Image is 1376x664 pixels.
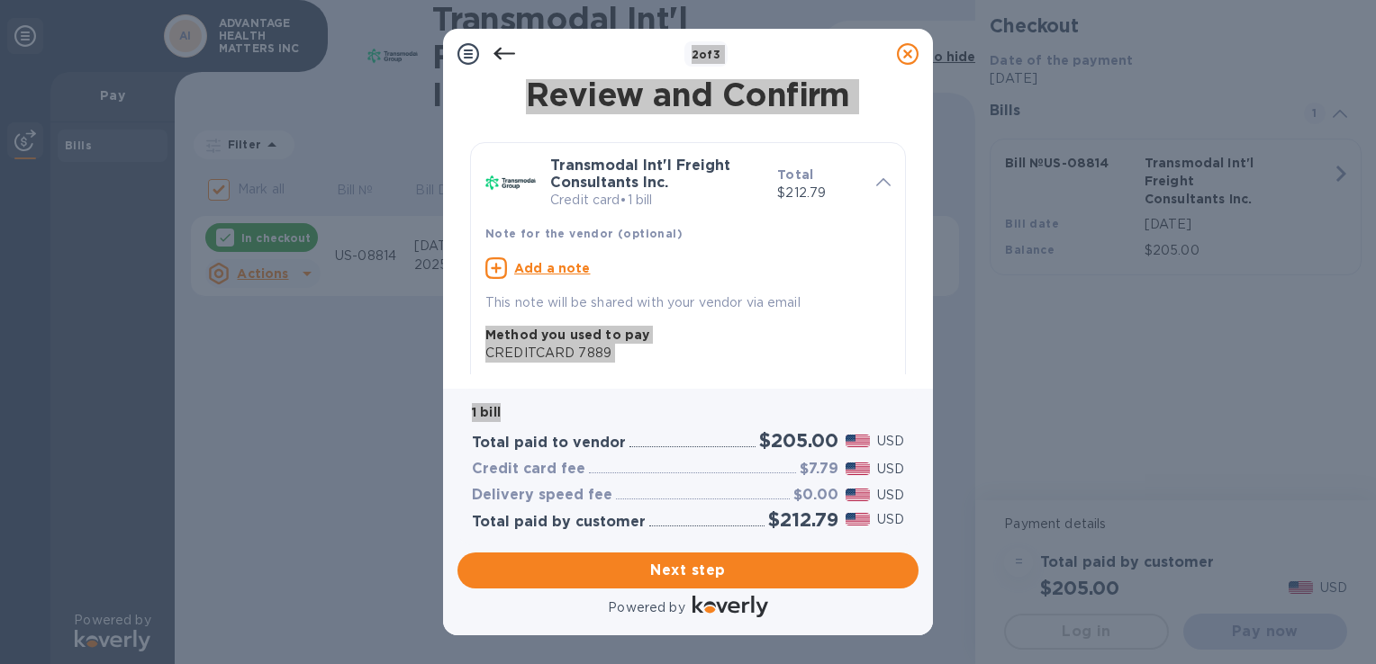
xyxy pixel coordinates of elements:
h2: $205.00 [759,429,838,452]
div: Transmodal Int'l Freight Consultants Inc.Credit card•1 billTotal$212.79Note for the vendor (optio... [485,157,891,312]
u: Add a note [514,261,591,275]
h3: Credit card fee [472,461,585,478]
p: USD [877,432,904,451]
button: Next step [457,552,919,588]
b: Transmodal Int'l Freight Consultants Inc. [550,157,730,191]
img: Logo [693,596,768,617]
span: 2 [692,48,699,61]
p: USD [877,460,904,479]
b: Method you used to pay [485,328,649,342]
img: USD [846,435,870,447]
b: Total [777,167,813,182]
h3: $0.00 [793,487,838,504]
img: USD [846,513,870,525]
p: $212.79 [777,184,862,202]
p: Credit card • 1 bill [550,191,763,210]
b: Note for the vendor (optional) [485,227,683,240]
p: This note will be shared with your vendor via email [485,293,891,312]
img: USD [846,489,870,501]
b: 1 bill [472,405,501,419]
h1: Review and Confirm [466,76,910,113]
p: Powered by [608,598,684,617]
h3: Total paid by customer [472,514,646,531]
p: USD [877,510,904,529]
h3: Delivery speed fee [472,487,612,504]
h2: $212.79 [768,508,838,531]
img: USD [846,462,870,475]
p: USD [877,486,904,505]
h3: Total paid to vendor [472,435,626,452]
b: of 3 [692,48,721,61]
div: CREDITCARD 7889 [485,344,876,363]
span: Next step [472,560,904,581]
h3: $7.79 [800,461,838,478]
